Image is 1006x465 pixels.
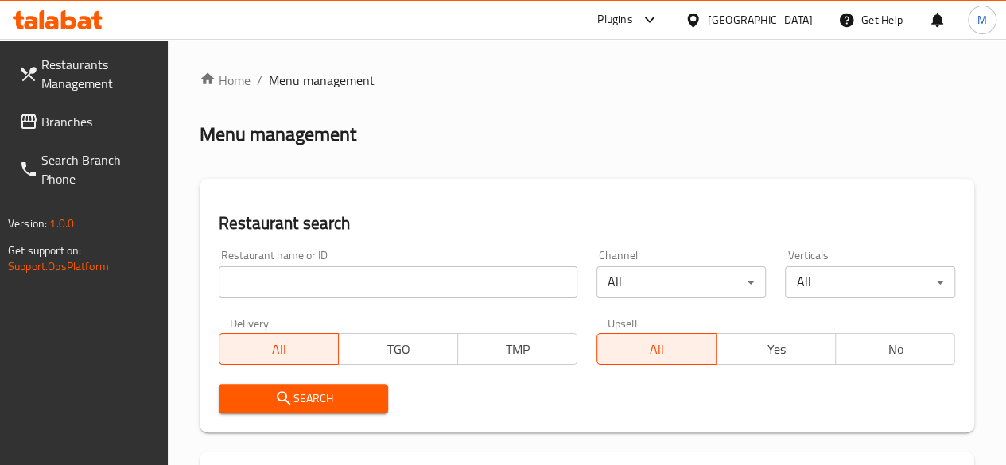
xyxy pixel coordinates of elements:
span: Menu management [269,71,375,90]
h2: Menu management [200,122,356,147]
a: Search Branch Phone [6,141,168,198]
button: All [219,333,339,365]
button: Search [219,384,389,413]
a: Branches [6,103,168,141]
button: TGO [338,333,458,365]
span: Get support on: [8,240,81,261]
div: All [596,266,767,298]
label: Upsell [608,317,637,328]
span: Version: [8,213,47,234]
button: All [596,333,717,365]
a: Home [200,71,251,90]
a: Restaurants Management [6,45,168,103]
span: 1.0.0 [49,213,74,234]
h2: Restaurant search [219,211,955,235]
button: TMP [457,333,577,365]
li: / [257,71,262,90]
span: M [977,11,987,29]
button: No [835,333,955,365]
nav: breadcrumb [200,71,974,90]
span: TGO [345,338,452,361]
span: TMP [464,338,571,361]
a: Support.OpsPlatform [8,256,109,277]
span: All [226,338,332,361]
label: Delivery [230,317,270,328]
div: [GEOGRAPHIC_DATA] [708,11,813,29]
div: Plugins [597,10,632,29]
span: Search [231,389,376,409]
span: No [842,338,949,361]
div: All [785,266,955,298]
button: Yes [716,333,836,365]
span: Restaurants Management [41,55,155,93]
span: Search Branch Phone [41,150,155,188]
span: Branches [41,112,155,131]
span: All [604,338,710,361]
span: Yes [723,338,829,361]
input: Search for restaurant name or ID.. [219,266,577,298]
